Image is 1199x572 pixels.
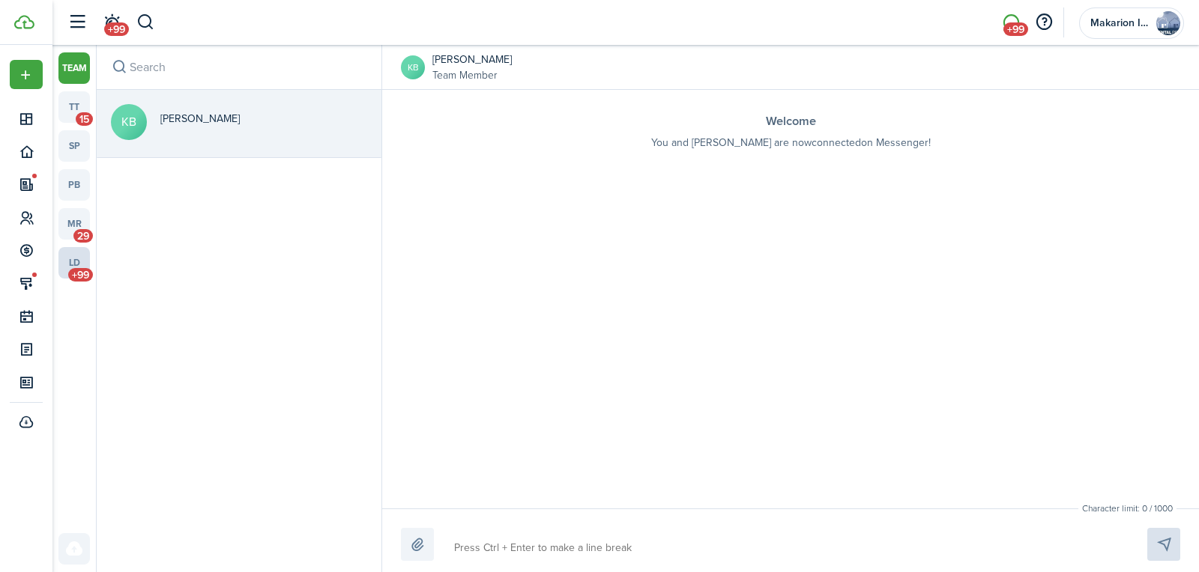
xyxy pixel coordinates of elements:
span: 29 [73,229,93,243]
a: mr [58,208,90,240]
avatar-text: KB [401,55,425,79]
p: You and [PERSON_NAME] are now connected on Messenger! [412,135,1169,150]
h3: Welcome [412,112,1169,131]
avatar-text: KB [111,104,147,140]
span: Kristi Bearss [432,52,512,67]
input: search [97,45,381,89]
button: Open resource center [1031,10,1057,35]
a: pb [58,169,90,201]
img: TenantCloud [14,15,34,29]
a: tt [58,91,90,123]
small: Team Member [432,67,512,83]
button: Open sidebar [63,8,91,37]
a: ld [58,247,90,279]
span: +99 [104,22,129,36]
button: Search [109,57,130,78]
span: +99 [68,268,93,282]
a: sp [58,130,90,162]
img: Makarion Investments [1156,11,1180,35]
a: Notifications [97,4,126,42]
span: Kristi Bearss [160,111,369,127]
button: Open menu [10,60,43,89]
a: team [58,52,90,84]
button: Search [136,10,155,35]
span: 15 [76,112,93,126]
span: Makarion Investments [1090,18,1150,28]
small: Character limit: 0 / 1000 [1078,502,1177,515]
